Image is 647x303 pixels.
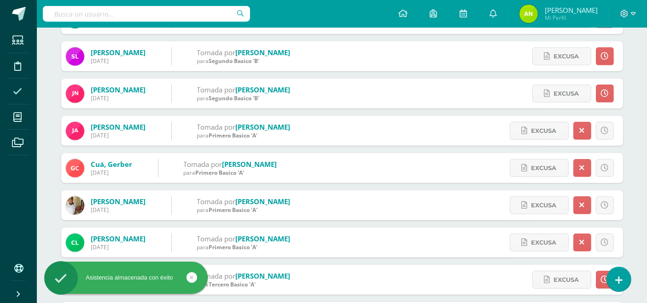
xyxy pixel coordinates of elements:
[531,234,557,251] span: Excusa
[91,85,146,94] a: [PERSON_NAME]
[66,122,84,140] img: 53ac26c6d468dbd60b37fbff2c248f58.png
[66,159,84,177] img: 9058b3e0439d5ba8a89730d685530962.png
[197,131,291,139] div: para
[91,94,146,102] div: [DATE]
[510,159,569,177] a: Excusa
[91,197,146,206] a: [PERSON_NAME]
[66,47,84,66] img: 55613cd9ec0b1f8d223ac6c7db22dc8c.png
[209,131,258,139] span: Primero Basico 'A'
[197,122,236,131] span: Tomada por
[184,169,277,177] div: para
[91,243,146,251] div: [DATE]
[197,243,291,251] div: para
[532,47,591,65] a: Excusa
[554,85,579,102] span: Excusa
[66,196,84,215] img: 277774dac9ff8fd3a8973b98eb938f96.png
[91,206,146,214] div: [DATE]
[236,234,291,243] a: [PERSON_NAME]
[91,57,146,65] div: [DATE]
[44,274,208,282] div: Asistencia almacenada con éxito
[236,122,291,131] a: [PERSON_NAME]
[209,280,256,288] span: Tercero Basico 'A'
[531,197,557,214] span: Excusa
[236,197,291,206] a: [PERSON_NAME]
[545,14,598,22] span: Mi Perfil
[197,234,236,243] span: Tomada por
[91,169,133,177] div: [DATE]
[91,131,146,139] div: [DATE]
[209,57,260,65] span: Segundo Basico 'B'
[197,48,236,57] span: Tomada por
[531,160,557,177] span: Excusa
[197,206,291,214] div: para
[197,94,291,102] div: para
[236,85,291,94] a: [PERSON_NAME]
[184,160,222,169] span: Tomada por
[554,48,579,65] span: Excusa
[209,206,258,214] span: Primero Basico 'A'
[531,122,557,139] span: Excusa
[91,122,146,131] a: [PERSON_NAME]
[196,169,245,177] span: Primero Basico 'A'
[519,5,538,23] img: 0e30a1b9d0f936b016857a7067cac0ae.png
[209,94,260,102] span: Segundo Basico 'B'
[197,85,236,94] span: Tomada por
[197,57,291,65] div: para
[91,234,146,243] a: [PERSON_NAME]
[236,271,291,280] a: [PERSON_NAME]
[197,197,236,206] span: Tomada por
[197,280,291,288] div: para
[510,196,569,214] a: Excusa
[236,48,291,57] a: [PERSON_NAME]
[510,122,569,140] a: Excusa
[209,243,258,251] span: Primero Basico 'A'
[91,160,133,169] a: Cuá, Gerber
[66,234,84,252] img: 2bfdfa8fb8882e2e4910debdee215256.png
[510,234,569,252] a: Excusa
[554,271,579,288] span: Excusa
[545,6,598,15] span: [PERSON_NAME]
[222,160,277,169] a: [PERSON_NAME]
[43,6,250,22] input: Busca un usuario...
[532,85,591,103] a: Excusa
[66,85,84,103] img: 267e7cba2632a08406f54a0b41802810.png
[91,48,146,57] a: [PERSON_NAME]
[532,271,591,289] a: Excusa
